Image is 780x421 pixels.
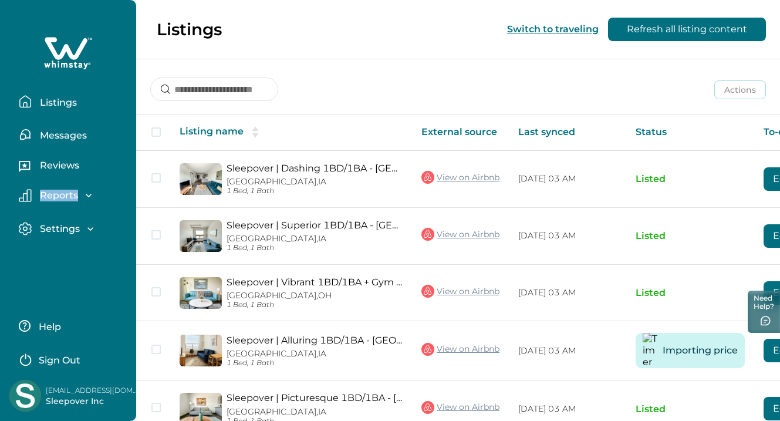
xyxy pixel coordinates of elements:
[19,189,127,202] button: Reports
[227,220,403,231] a: Sleepover | Superior 1BD/1BA - [GEOGRAPHIC_DATA]
[227,187,403,196] p: 1 Bed, 1 Bath
[180,335,222,366] img: propertyImage_Sleepover | Alluring 1BD/1BA - Des Moines
[636,230,745,242] p: Listed
[46,396,140,407] p: Sleepover Inc
[227,291,403,301] p: [GEOGRAPHIC_DATA], OH
[180,277,222,309] img: propertyImage_Sleepover | Vibrant 1BD/1BA + Gym - Cincinnati
[509,114,626,150] th: Last synced
[36,130,87,142] p: Messages
[35,321,61,333] p: Help
[244,126,267,138] button: sorting
[19,347,123,371] button: Sign Out
[636,173,745,185] p: Listed
[518,230,617,242] p: [DATE] 03 AM
[19,90,127,113] button: Listings
[170,114,412,150] th: Listing name
[36,190,78,201] p: Reports
[421,284,499,299] a: View on Airbnb
[518,345,617,357] p: [DATE] 03 AM
[518,287,617,299] p: [DATE] 03 AM
[421,227,499,242] a: View on Airbnb
[507,23,599,35] button: Switch to traveling
[636,287,745,299] p: Listed
[227,301,403,309] p: 1 Bed, 1 Bath
[421,170,499,185] a: View on Airbnb
[663,339,738,362] button: Importing price
[626,114,754,150] th: Status
[714,80,766,99] button: Actions
[227,392,403,403] a: Sleepover | Picturesque 1BD/1BA - [GEOGRAPHIC_DATA]
[227,163,403,174] a: Sleepover | Dashing 1BD/1BA - [GEOGRAPHIC_DATA]
[227,349,403,359] p: [GEOGRAPHIC_DATA], IA
[518,173,617,185] p: [DATE] 03 AM
[36,223,80,235] p: Settings
[36,97,77,109] p: Listings
[227,234,403,244] p: [GEOGRAPHIC_DATA], IA
[9,380,41,412] img: Whimstay Host
[421,400,499,415] a: View on Airbnb
[608,18,766,41] button: Refresh all listing content
[227,177,403,187] p: [GEOGRAPHIC_DATA], IA
[227,277,403,288] a: Sleepover | Vibrant 1BD/1BA + Gym - [GEOGRAPHIC_DATA]
[643,333,657,368] img: Timer
[180,163,222,195] img: propertyImage_Sleepover | Dashing 1BD/1BA - Des Moines
[19,314,123,338] button: Help
[19,123,127,146] button: Messages
[39,355,80,366] p: Sign Out
[46,385,140,396] p: [EMAIL_ADDRESS][DOMAIN_NAME]
[36,160,79,171] p: Reviews
[421,342,499,357] a: View on Airbnb
[412,114,509,150] th: External source
[227,359,403,368] p: 1 Bed, 1 Bath
[227,335,403,346] a: Sleepover | Alluring 1BD/1BA - [GEOGRAPHIC_DATA]
[518,403,617,415] p: [DATE] 03 AM
[636,403,745,415] p: Listed
[19,156,127,179] button: Reviews
[157,19,222,39] p: Listings
[180,220,222,252] img: propertyImage_Sleepover | Superior 1BD/1BA - Des Moines
[227,244,403,252] p: 1 Bed, 1 Bath
[227,407,403,417] p: [GEOGRAPHIC_DATA], IA
[19,222,127,235] button: Settings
